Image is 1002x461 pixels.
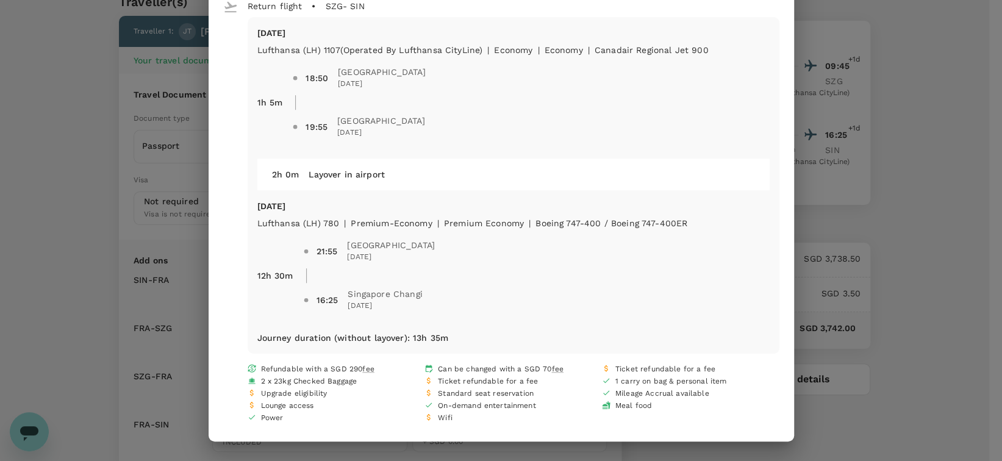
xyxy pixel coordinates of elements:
[615,365,715,373] span: Ticket refundable for a fee
[338,66,426,78] span: [GEOGRAPHIC_DATA]
[494,44,532,56] p: economy
[535,217,687,229] p: Boeing 747-400 / Boeing 747-400ER
[257,44,483,56] p: Lufthansa (LH) 1107 (Operated by Lufthansa CityLine)
[261,389,327,398] span: Upgrade eligibility
[438,389,534,398] span: Standard seat reservation
[615,377,727,385] span: 1 carry on bag & personal item
[347,239,435,251] span: [GEOGRAPHIC_DATA]
[529,218,531,228] span: |
[437,218,439,228] span: |
[257,27,770,39] p: [DATE]
[438,401,535,410] span: On-demand entertainment
[257,217,340,229] p: Lufthansa (LH) 780
[261,363,374,376] span: Refundable with a SGD 290
[487,45,489,55] span: |
[257,96,283,109] p: 1h 5m
[551,365,563,373] span: fee
[257,270,293,282] p: 12h 30m
[438,363,564,376] span: Can be changed with a SGD 70
[588,45,590,55] span: |
[257,332,448,344] p: Journey duration (without layover) : 13h 35m
[362,365,374,373] span: fee
[261,377,357,385] span: 2 x 23kg Checked Baggage
[317,245,338,257] div: 21:55
[351,217,432,229] p: premium-economy
[257,200,770,212] p: [DATE]
[337,127,425,139] span: [DATE]
[615,401,652,410] span: Meal food
[272,170,299,179] span: 2h 0m
[545,44,583,56] p: Economy
[338,78,426,90] span: [DATE]
[444,217,524,229] p: Premium Economy
[438,377,538,385] span: Ticket refundable for a fee
[261,401,314,410] span: Lounge access
[309,170,385,179] span: Layover in airport
[344,218,346,228] span: |
[337,115,425,127] span: [GEOGRAPHIC_DATA]
[348,288,422,300] span: Singapore Changi
[306,72,328,84] div: 18:50
[347,251,435,263] span: [DATE]
[438,413,453,422] span: Wifi
[317,294,338,306] div: 16:25
[348,300,422,312] span: [DATE]
[261,413,284,422] span: Power
[595,44,709,56] p: Canadair Regional Jet 900
[615,389,709,398] span: Mileage Accrual available
[306,121,327,133] div: 19:55
[537,45,539,55] span: |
